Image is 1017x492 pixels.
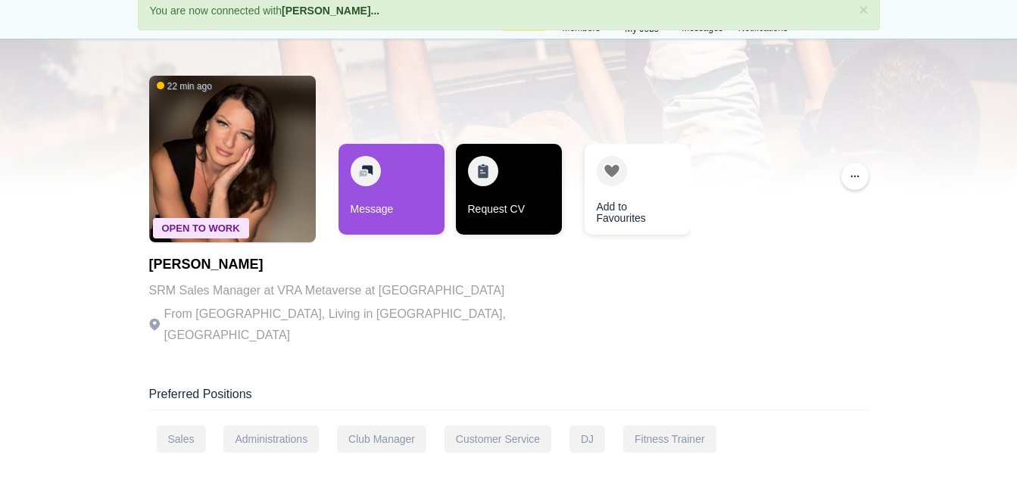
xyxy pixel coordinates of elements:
[445,425,551,453] div: Customer Service
[149,257,566,272] h1: [PERSON_NAME]
[282,5,379,17] a: [PERSON_NAME]...
[338,144,445,235] a: Message
[623,425,716,453] div: Fitness Trainer
[456,144,562,235] a: Request CV
[841,163,869,190] button: ...
[569,425,605,453] div: DJ
[456,144,562,242] div: 2 / 3
[223,425,319,453] div: Administrations
[149,386,869,410] div: Preferred Positions
[153,218,249,238] span: Open To Work
[149,280,566,301] p: SRM Sales Manager at VRA Metaverse at [GEOGRAPHIC_DATA]
[573,144,679,242] div: 3 / 3
[859,2,868,17] a: ×
[157,425,206,453] div: Sales
[338,144,445,242] div: 1 / 3
[149,304,566,346] p: From [GEOGRAPHIC_DATA], Living in [GEOGRAPHIC_DATA], [GEOGRAPHIC_DATA]
[337,425,426,453] div: Club Manager
[157,80,212,93] span: 22 min ago
[585,144,691,235] a: Add to Favourites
